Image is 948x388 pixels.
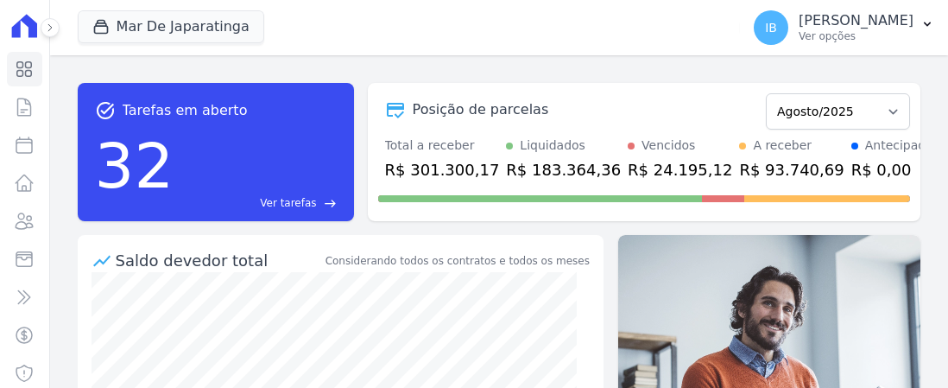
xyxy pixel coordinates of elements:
div: Liquidados [520,137,585,155]
div: Considerando todos os contratos e todos os meses [325,253,590,269]
div: R$ 301.300,17 [385,158,500,181]
div: R$ 183.364,36 [506,158,621,181]
div: Total a receber [385,137,500,155]
span: Ver tarefas [260,195,316,211]
div: Posição de parcelas [413,99,549,120]
span: Tarefas em aberto [123,100,248,121]
button: Mar De Japaratinga [78,10,264,43]
span: task_alt [95,100,116,121]
div: Saldo devedor total [116,249,322,272]
div: Vencidos [641,137,695,155]
div: 32 [95,121,174,211]
div: Antecipado [865,137,933,155]
div: R$ 93.740,69 [739,158,844,181]
p: Ver opções [799,29,913,43]
p: [PERSON_NAME] [799,12,913,29]
span: IB [765,22,777,34]
button: IB [PERSON_NAME] Ver opções [740,3,948,52]
div: A receber [753,137,812,155]
a: Ver tarefas east [180,195,336,211]
span: east [324,197,337,210]
div: R$ 24.195,12 [628,158,732,181]
div: R$ 0,00 [851,158,933,181]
